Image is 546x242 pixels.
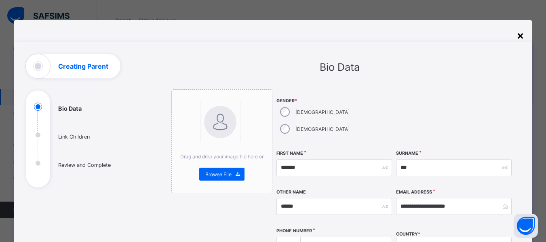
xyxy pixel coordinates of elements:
span: COUNTRY [396,231,420,237]
span: Bio Data [320,61,360,73]
label: Other Name [276,189,306,195]
span: Gender [276,98,392,103]
label: [DEMOGRAPHIC_DATA] [295,126,350,132]
button: Open asap [514,214,538,238]
div: × [516,28,524,42]
div: bannerImageDrag and drop your image file here orBrowse File [171,89,272,193]
h1: Creating Parent [58,63,108,69]
span: Drag and drop your image file here or [180,154,264,160]
label: Surname [396,151,418,156]
label: First Name [276,151,303,156]
span: Browse File [205,171,232,177]
label: [DEMOGRAPHIC_DATA] [295,109,350,115]
label: Phone Number [276,228,312,234]
img: bannerImage [204,106,236,138]
label: Email Address [396,189,432,195]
